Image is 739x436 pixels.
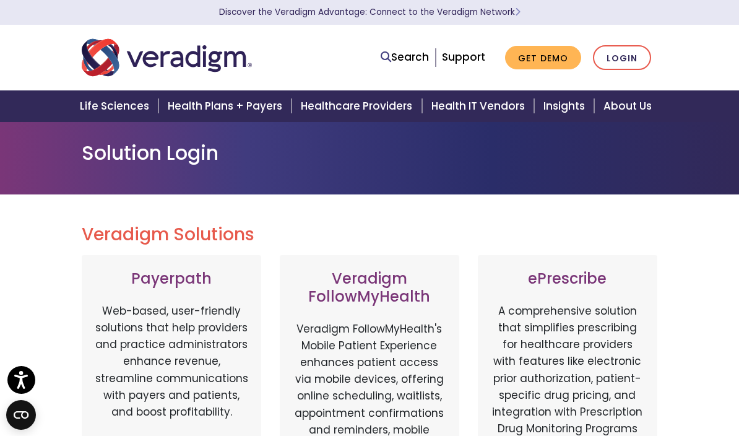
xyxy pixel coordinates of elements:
[442,50,485,64] a: Support
[593,45,651,71] a: Login
[515,6,521,18] span: Learn More
[6,400,36,430] button: Open CMP widget
[219,6,521,18] a: Discover the Veradigm Advantage: Connect to the Veradigm NetworkLearn More
[82,141,657,165] h1: Solution Login
[596,90,667,122] a: About Us
[490,270,645,288] h3: ePrescribe
[536,90,596,122] a: Insights
[94,270,249,288] h3: Payerpath
[505,46,581,70] a: Get Demo
[160,90,293,122] a: Health Plans + Payers
[72,90,160,122] a: Life Sciences
[381,49,429,66] a: Search
[424,90,536,122] a: Health IT Vendors
[82,224,657,245] h2: Veradigm Solutions
[292,270,447,306] h3: Veradigm FollowMyHealth
[82,37,252,78] img: Veradigm logo
[293,90,423,122] a: Healthcare Providers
